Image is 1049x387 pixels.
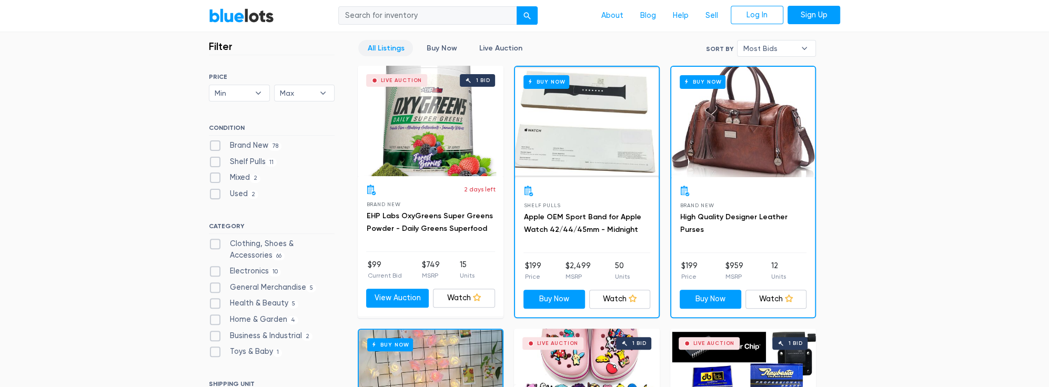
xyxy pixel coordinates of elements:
[209,156,277,168] label: Shelf Pulls
[459,271,474,280] p: Units
[771,272,785,281] p: Units
[433,289,496,308] a: Watch
[725,272,743,281] p: MSRP
[565,260,590,281] li: $2,499
[288,300,298,309] span: 5
[273,252,285,260] span: 66
[366,289,429,308] a: View Auction
[523,75,569,88] h6: Buy Now
[614,272,629,281] p: Units
[680,75,725,88] h6: Buy Now
[421,271,439,280] p: MSRP
[632,341,646,346] div: 1 bid
[771,260,785,281] li: 12
[215,85,249,101] span: Min
[470,40,531,56] a: Live Auction
[593,6,632,26] a: About
[280,85,315,101] span: Max
[793,40,815,56] b: ▾
[209,140,281,151] label: Brand New
[358,40,413,56] a: All Listings
[523,290,585,309] a: Buy Now
[367,338,413,351] h6: Buy Now
[681,272,697,281] p: Price
[417,40,466,56] a: Buy Now
[788,341,802,346] div: 1 bid
[671,67,815,177] a: Buy Now
[338,6,517,25] input: Search for inventory
[731,6,783,25] a: Log In
[537,341,578,346] div: Live Auction
[366,201,400,207] span: Brand New
[680,202,714,208] span: Brand New
[268,142,281,150] span: 78
[524,260,541,281] li: $199
[209,40,233,53] h3: Filter
[681,260,697,281] li: $199
[367,259,401,280] li: $99
[697,6,727,26] a: Sell
[664,6,697,26] a: Help
[209,222,335,234] h6: CATEGORY
[632,6,664,26] a: Blog
[680,212,787,234] a: High Quality Designer Leather Purses
[421,259,439,280] li: $749
[287,316,298,324] span: 4
[312,85,334,101] b: ▾
[269,268,281,276] span: 10
[266,158,277,167] span: 11
[209,314,298,325] label: Home & Garden
[614,260,629,281] li: 50
[209,238,335,261] label: Clothing, Shoes & Accessories
[459,259,474,280] li: 15
[515,67,659,177] a: Buy Now
[302,332,312,341] span: 2
[705,44,733,54] label: Sort By
[273,349,282,357] span: 1
[680,290,741,309] a: Buy Now
[565,272,590,281] p: MSRP
[788,6,840,25] a: Sign Up
[589,290,651,309] a: Watch
[366,211,492,233] a: EHP Labs OxyGreens Super Greens Powder - Daily Greens Superfood
[209,282,316,293] label: General Merchandise
[209,73,335,80] h6: PRICE
[523,212,641,234] a: Apple OEM Sport Band for Apple Watch 42/44/45mm - Midnight
[209,330,312,342] label: Business & Industrial
[209,298,298,309] label: Health & Beauty
[693,341,734,346] div: Live Auction
[209,172,260,184] label: Mixed
[209,188,258,200] label: Used
[476,78,490,83] div: 1 bid
[209,346,282,358] label: Toys & Baby
[745,290,807,309] a: Watch
[209,124,335,136] h6: CONDITION
[725,260,743,281] li: $959
[463,185,495,194] p: 2 days left
[209,8,274,23] a: BlueLots
[358,66,503,176] a: Live Auction 1 bid
[367,271,401,280] p: Current Bid
[524,272,541,281] p: Price
[248,190,258,199] span: 2
[523,202,560,208] span: Shelf Pulls
[306,284,316,292] span: 5
[247,85,269,101] b: ▾
[209,266,281,277] label: Electronics
[250,175,260,183] span: 2
[743,40,795,56] span: Most Bids
[380,78,422,83] div: Live Auction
